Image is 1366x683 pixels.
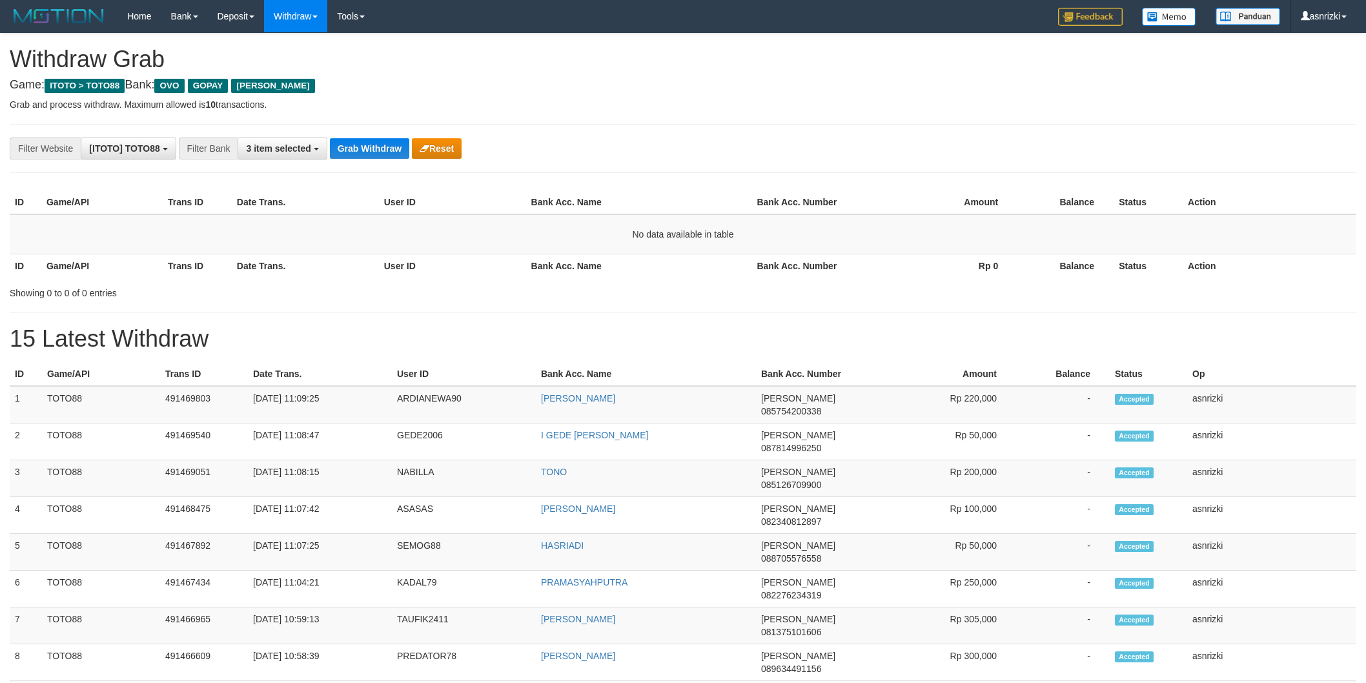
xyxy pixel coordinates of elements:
img: panduan.png [1216,8,1280,25]
td: 2 [10,423,42,460]
span: [PERSON_NAME] [761,430,835,440]
th: Balance [1017,254,1114,278]
span: [PERSON_NAME] [761,614,835,624]
span: ITOTO > TOTO88 [45,79,125,93]
span: Accepted [1115,504,1154,515]
span: Copy 085754200338 to clipboard [761,406,821,416]
th: Date Trans. [232,190,379,214]
td: 491469803 [160,386,248,423]
th: User ID [379,190,526,214]
span: [PERSON_NAME] [761,577,835,587]
th: Op [1187,362,1356,386]
span: 3 item selected [246,143,311,154]
td: NABILLA [392,460,536,497]
td: ASASAS [392,497,536,534]
th: User ID [379,254,526,278]
th: Status [1110,362,1187,386]
button: Grab Withdraw [330,138,409,159]
th: Game/API [41,254,163,278]
a: [PERSON_NAME] [541,504,615,514]
img: MOTION_logo.png [10,6,108,26]
th: Bank Acc. Name [526,254,752,278]
img: Feedback.jpg [1058,8,1123,26]
td: asnrizki [1187,423,1356,460]
span: [PERSON_NAME] [231,79,314,93]
span: Accepted [1115,651,1154,662]
th: Bank Acc. Number [751,190,873,214]
td: asnrizki [1187,607,1356,644]
td: asnrizki [1187,571,1356,607]
th: Date Trans. [248,362,392,386]
td: - [1016,644,1110,681]
span: Accepted [1115,615,1154,626]
td: Rp 305,000 [875,607,1016,644]
th: Bank Acc. Name [526,190,752,214]
td: TOTO88 [42,460,160,497]
span: [PERSON_NAME] [761,393,835,403]
th: Status [1114,254,1183,278]
td: - [1016,571,1110,607]
td: [DATE] 10:59:13 [248,607,392,644]
span: Copy 085126709900 to clipboard [761,480,821,490]
a: I GEDE [PERSON_NAME] [541,430,648,440]
td: - [1016,497,1110,534]
span: [PERSON_NAME] [761,467,835,477]
th: ID [10,362,42,386]
td: 3 [10,460,42,497]
td: [DATE] 10:58:39 [248,644,392,681]
td: asnrizki [1187,497,1356,534]
a: [PERSON_NAME] [541,651,615,661]
th: Bank Acc. Number [751,254,873,278]
p: Grab and process withdraw. Maximum allowed is transactions. [10,98,1356,111]
h1: Withdraw Grab [10,46,1356,72]
th: Rp 0 [873,254,1017,278]
button: [ITOTO] TOTO88 [81,138,176,159]
th: Trans ID [163,190,232,214]
th: Trans ID [160,362,248,386]
td: 6 [10,571,42,607]
td: TOTO88 [42,571,160,607]
td: TOTO88 [42,386,160,423]
td: No data available in table [10,214,1356,254]
td: Rp 50,000 [875,534,1016,571]
h1: 15 Latest Withdraw [10,326,1356,352]
td: Rp 200,000 [875,460,1016,497]
th: Bank Acc. Number [756,362,875,386]
td: TOTO88 [42,497,160,534]
td: TAUFIK2411 [392,607,536,644]
th: Balance [1016,362,1110,386]
td: asnrizki [1187,644,1356,681]
a: [PERSON_NAME] [541,614,615,624]
div: Filter Bank [179,138,238,159]
td: 7 [10,607,42,644]
td: KADAL79 [392,571,536,607]
th: Action [1183,190,1356,214]
span: Copy 088705576558 to clipboard [761,553,821,564]
span: [PERSON_NAME] [761,540,835,551]
th: ID [10,190,41,214]
a: PRAMASYAHPUTRA [541,577,627,587]
td: GEDE2006 [392,423,536,460]
td: asnrizki [1187,386,1356,423]
td: Rp 100,000 [875,497,1016,534]
th: Game/API [41,190,163,214]
td: TOTO88 [42,534,160,571]
span: OVO [154,79,184,93]
th: Amount [873,190,1017,214]
span: Copy 089634491156 to clipboard [761,664,821,674]
span: Copy 082276234319 to clipboard [761,590,821,600]
span: [PERSON_NAME] [761,504,835,514]
td: 4 [10,497,42,534]
td: [DATE] 11:04:21 [248,571,392,607]
td: [DATE] 11:09:25 [248,386,392,423]
td: 491466965 [160,607,248,644]
td: 491466609 [160,644,248,681]
td: TOTO88 [42,644,160,681]
a: TONO [541,467,567,477]
th: ID [10,254,41,278]
td: - [1016,607,1110,644]
strong: 10 [205,99,216,110]
td: Rp 50,000 [875,423,1016,460]
span: GOPAY [188,79,229,93]
td: [DATE] 11:07:42 [248,497,392,534]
